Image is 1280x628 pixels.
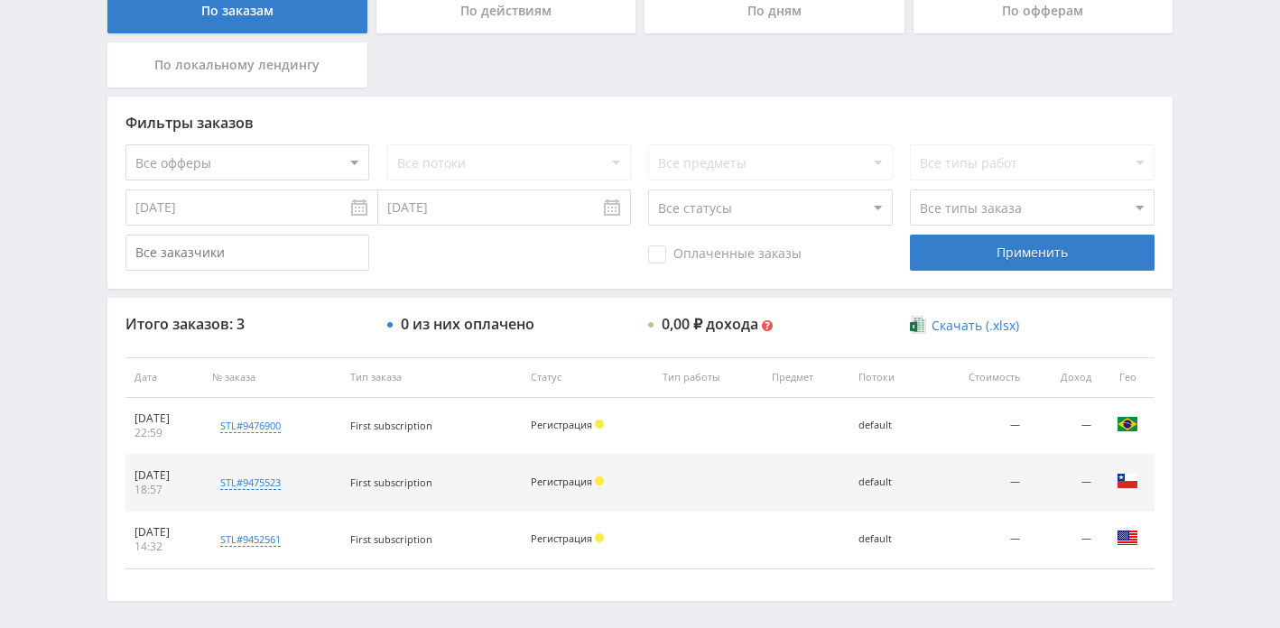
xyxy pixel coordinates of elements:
th: Статус [522,357,654,398]
th: Предмет [763,357,849,398]
span: First subscription [350,476,432,489]
div: 0,00 ₽ дохода [662,316,758,332]
span: Холд [595,420,604,429]
span: Регистрация [531,531,592,545]
div: default [858,420,919,431]
div: stl#9452561 [220,532,281,547]
span: Холд [595,476,604,485]
a: Скачать (.xlsx) [910,317,1018,335]
th: Потоки [849,357,928,398]
th: Доход [1029,357,1100,398]
div: 14:32 [134,540,194,554]
img: chl.png [1117,470,1138,492]
th: Тип работы [654,357,763,398]
td: — [928,512,1029,568]
div: Итого заказов: 3 [125,316,369,332]
input: Все заказчики [125,235,369,271]
img: bra.png [1117,413,1138,435]
div: [DATE] [134,411,194,426]
div: Применить [910,235,1154,271]
td: — [1029,455,1100,512]
th: Дата [125,357,203,398]
div: stl#9476900 [220,419,281,433]
span: Холд [595,533,604,542]
span: First subscription [350,419,432,432]
img: usa.png [1117,527,1138,549]
th: Гео [1100,357,1155,398]
div: По локальному лендингу [107,42,367,88]
span: Скачать (.xlsx) [932,319,1019,333]
td: — [928,455,1029,512]
th: Стоимость [928,357,1029,398]
td: — [1029,398,1100,455]
td: — [928,398,1029,455]
div: [DATE] [134,525,194,540]
span: First subscription [350,532,432,546]
img: xlsx [910,316,925,334]
span: Регистрация [531,475,592,488]
span: Регистрация [531,418,592,431]
div: default [858,476,919,488]
div: 0 из них оплачено [401,316,534,332]
div: stl#9475523 [220,476,281,490]
div: Фильтры заказов [125,115,1155,131]
th: № заказа [203,357,341,398]
div: [DATE] [134,468,194,483]
span: Оплаченные заказы [648,245,802,263]
th: Тип заказа [341,357,522,398]
td: — [1029,512,1100,568]
div: default [858,533,919,545]
div: 18:57 [134,483,194,497]
div: 22:59 [134,426,194,440]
